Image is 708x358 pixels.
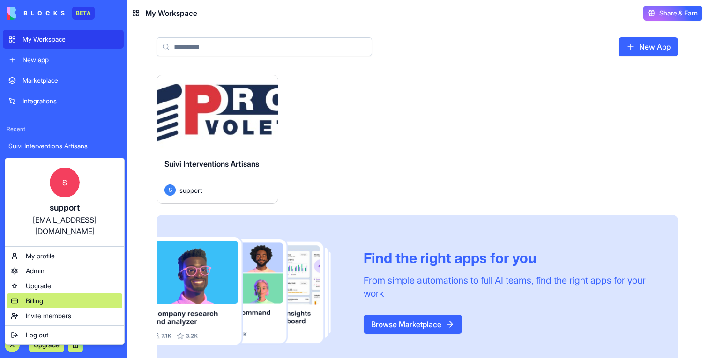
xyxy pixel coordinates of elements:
span: Billing [26,296,43,306]
span: S [50,168,80,197]
a: Invite members [7,308,122,323]
a: Ssupport[EMAIL_ADDRESS][DOMAIN_NAME] [7,160,122,244]
span: Log out [26,330,48,340]
a: My profile [7,248,122,263]
span: Recent [3,125,124,133]
a: Admin [7,263,122,278]
span: Invite members [26,311,71,321]
span: Upgrade [26,281,51,291]
div: Suivi Interventions Artisans [8,141,118,151]
a: Upgrade [7,278,122,293]
span: Admin [26,266,45,276]
span: My profile [26,251,55,261]
a: Billing [7,293,122,308]
div: support [15,201,115,214]
div: [EMAIL_ADDRESS][DOMAIN_NAME] [15,214,115,237]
